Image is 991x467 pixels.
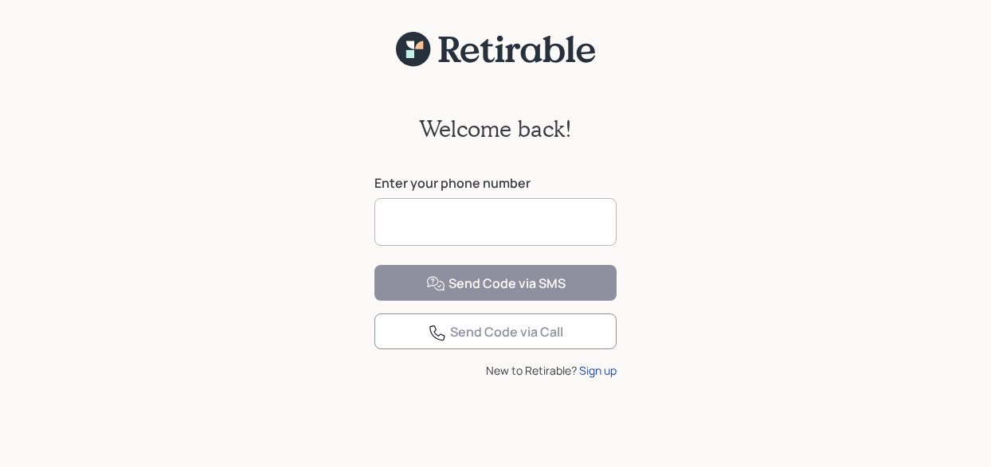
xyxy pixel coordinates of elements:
div: Send Code via SMS [426,274,566,294]
div: Send Code via Call [428,323,563,342]
h2: Welcome back! [419,115,572,142]
button: Send Code via SMS [374,265,617,301]
button: Send Code via Call [374,313,617,349]
div: New to Retirable? [374,362,617,379]
div: Sign up [579,362,617,379]
label: Enter your phone number [374,174,617,192]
